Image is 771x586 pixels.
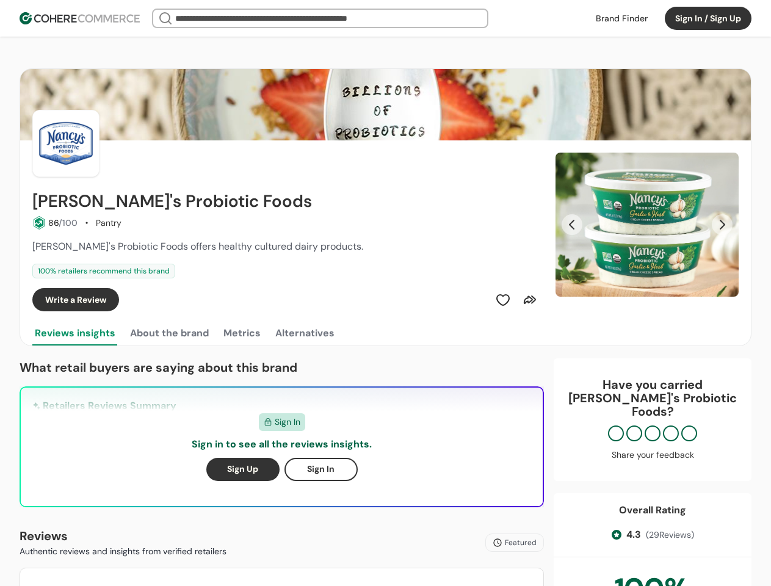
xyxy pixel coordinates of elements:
button: Sign In / Sign Up [665,7,751,30]
button: Reviews insights [32,321,118,345]
p: What retail buyers are saying about this brand [20,358,544,377]
button: Previous Slide [562,214,582,235]
span: 4.3 [626,527,641,542]
span: [PERSON_NAME]'s Probiotic Foods offers healthy cultured dairy products. [32,240,363,253]
span: Featured [505,537,537,548]
img: Brand Photo [32,110,100,177]
span: 86 [48,217,59,228]
button: Sign Up [206,458,280,481]
img: Cohere Logo [20,12,140,24]
div: Share your feedback [566,449,739,461]
h2: Nancy's Probiotic Foods [32,192,312,211]
div: Slide 1 [556,153,739,297]
button: About the brand [128,321,211,345]
b: Reviews [20,528,68,544]
div: Have you carried [566,378,739,418]
button: Next Slide [712,214,733,235]
span: /100 [59,217,78,228]
button: Write a Review [32,288,119,311]
img: Slide 0 [556,153,739,297]
button: Metrics [221,321,263,345]
span: Sign In [275,416,300,429]
div: 100 % retailers recommend this brand [32,264,175,278]
button: Alternatives [273,321,337,345]
div: Overall Rating [619,503,686,518]
span: ( 29 Reviews) [646,529,694,541]
div: Carousel [556,153,739,297]
button: Sign In [284,458,358,481]
p: [PERSON_NAME]'s Probiotic Foods ? [566,391,739,418]
p: Sign in to see all the reviews insights. [192,437,372,452]
p: Authentic reviews and insights from verified retailers [20,545,226,558]
div: Pantry [96,217,121,230]
img: Brand cover image [20,69,751,140]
